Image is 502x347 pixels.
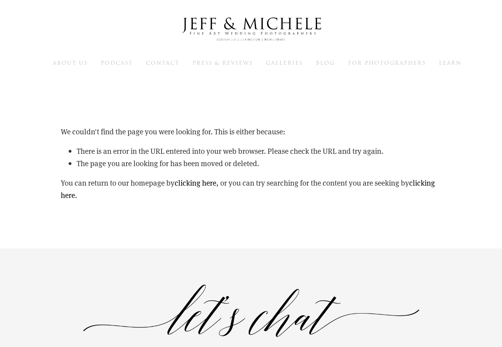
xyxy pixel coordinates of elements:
a: Blog [316,59,335,66]
span: Podcast [101,59,133,67]
span: Blog [316,59,335,67]
span: For Photographers [348,59,426,67]
a: Podcast [101,59,133,66]
a: Press & Reviews [192,59,253,66]
a: Galleries [266,59,303,66]
img: website-lets-chat-clear.jpg [61,280,442,341]
a: About Us [53,59,88,66]
span: Galleries [266,59,303,67]
a: For Photographers [348,59,426,66]
li: There is an error in the URL entered into your web browser. Please check the URL and try again. [77,145,442,157]
span: Press & Reviews [192,59,253,67]
p: We couldn't find the page you were looking for. This is either because: [61,126,442,138]
span: Contact [146,59,179,67]
span: About Us [53,59,88,67]
p: You can return to our homepage by , or you can try searching for the content you are seeking by . [61,177,442,201]
a: clicking here [61,178,435,200]
img: Louisville Wedding Photographers - Jeff & Michele Wedding Photographers [172,10,331,49]
a: clicking here [175,178,216,188]
li: The page you are looking for has been moved or deleted. [77,157,442,169]
a: Contact [146,59,179,66]
a: Learn [439,59,462,66]
span: Learn [439,59,462,67]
